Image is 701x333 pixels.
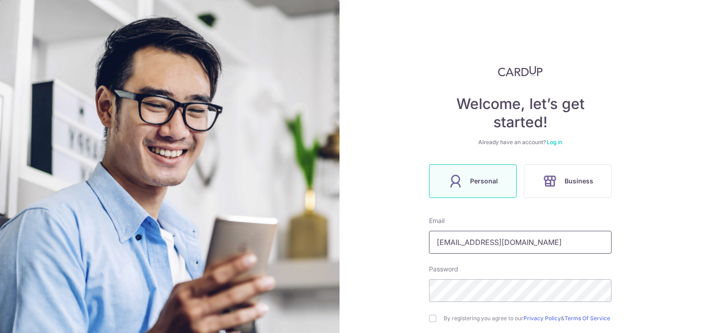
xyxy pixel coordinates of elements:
label: Password [429,265,458,274]
a: Business [520,164,615,198]
a: Terms Of Service [565,315,610,322]
a: Personal [425,164,520,198]
h4: Welcome, let’s get started! [429,95,612,131]
a: Log in [547,139,562,146]
label: By registering you agree to our & [444,315,612,322]
span: Business [565,176,593,187]
input: Enter your Email [429,231,612,254]
div: Already have an account? [429,139,612,146]
a: Privacy Policy [523,315,561,322]
span: Personal [470,176,498,187]
img: CardUp Logo [498,66,543,77]
label: Email [429,216,445,225]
